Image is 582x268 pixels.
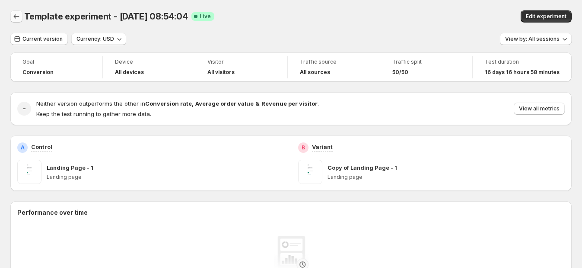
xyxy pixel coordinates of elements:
[200,13,211,20] span: Live
[312,142,333,151] p: Variant
[300,58,368,77] a: Traffic sourceAll sources
[24,11,188,22] span: Template experiment - [DATE] 08:54:04
[505,36,560,42] span: View by: All sessions
[261,100,318,107] strong: Revenue per visitor
[22,69,54,76] span: Conversion
[31,142,52,151] p: Control
[392,69,408,76] span: 50/50
[514,103,565,115] button: View all metrics
[485,69,560,76] span: 16 days 16 hours 58 minutes
[207,69,235,76] h4: All visitors
[298,160,322,184] img: Copy of Landing Page - 1
[302,144,305,151] h2: B
[192,100,194,107] strong: ,
[392,58,460,77] a: Traffic split50/50
[526,13,566,20] span: Edit experiment
[22,36,63,42] span: Current version
[328,163,397,172] p: Copy of Landing Page - 1
[47,163,93,172] p: Landing Page - 1
[500,33,572,45] button: View by: All sessions
[145,100,192,107] strong: Conversion rate
[255,100,260,107] strong: &
[485,58,560,65] span: Test duration
[23,104,26,113] h2: -
[10,33,68,45] button: Current version
[115,69,144,76] h4: All devices
[76,36,114,42] span: Currency: USD
[17,208,565,217] h2: Performance over time
[17,160,41,184] img: Landing Page - 1
[36,100,319,107] span: Neither version outperforms the other in .
[36,110,151,117] span: Keep the test running to gather more data.
[519,105,560,112] span: View all metrics
[207,58,275,65] span: Visitor
[21,144,25,151] h2: A
[392,58,460,65] span: Traffic split
[300,69,330,76] h4: All sources
[328,174,565,181] p: Landing page
[207,58,275,77] a: VisitorAll visitors
[115,58,183,77] a: DeviceAll devices
[485,58,560,77] a: Test duration16 days 16 hours 58 minutes
[22,58,90,77] a: GoalConversion
[115,58,183,65] span: Device
[71,33,126,45] button: Currency: USD
[195,100,254,107] strong: Average order value
[10,10,22,23] button: Back
[300,58,368,65] span: Traffic source
[22,58,90,65] span: Goal
[47,174,284,181] p: Landing page
[521,10,572,23] button: Edit experiment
